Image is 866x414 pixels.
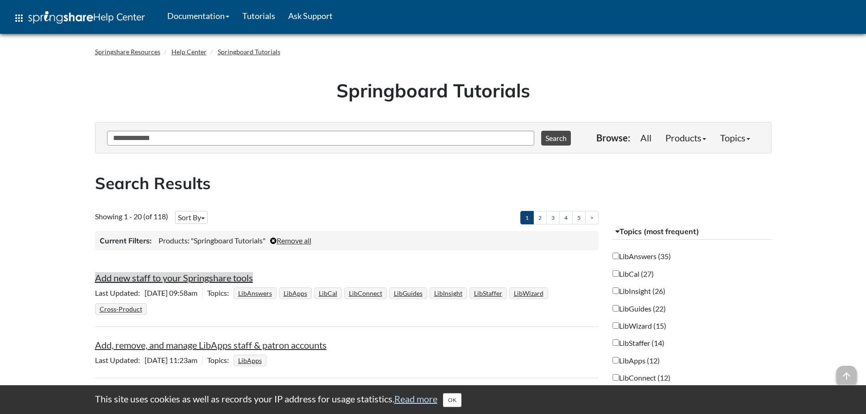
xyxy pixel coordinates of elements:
[836,367,857,378] a: arrow_upward
[282,4,339,27] a: Ask Support
[100,236,152,246] h3: Current Filters
[175,211,208,224] button: Sort By
[95,356,202,364] span: [DATE] 11:23am
[207,288,234,297] span: Topics
[98,302,144,316] a: Cross-Product
[282,287,309,300] a: LibApps
[613,357,619,363] input: LibApps (12)
[95,48,160,56] a: Springshare Resources
[86,392,781,407] div: This site uses cookies as well as records your IP address for usage statistics.
[348,287,384,300] a: LibConnect
[512,287,545,300] a: LibWizard
[95,212,168,221] span: Showing 1 - 20 (of 118)
[572,211,586,224] a: 5
[613,287,619,294] input: LibInsight (26)
[613,374,619,381] input: LibConnect (12)
[533,211,547,224] a: 2
[559,211,573,224] a: 4
[613,339,619,346] input: LibStaffer (14)
[658,128,713,147] a: Products
[392,287,424,300] a: LibGuides
[171,48,207,56] a: Help Center
[613,223,771,240] button: Topics (most frequent)
[541,131,571,146] button: Search
[317,287,339,300] a: LibCal
[270,236,311,245] a: Remove all
[613,322,619,329] input: LibWizard (15)
[394,393,437,404] a: Read more
[95,288,550,313] ul: Topics
[613,355,660,366] label: LibApps (12)
[596,131,630,144] p: Browse:
[191,236,265,245] span: "Springboard Tutorials"
[473,287,504,300] a: LibStaffer
[713,128,757,147] a: Topics
[7,4,152,32] a: apps Help Center
[13,13,25,24] span: apps
[443,393,461,407] button: Close
[613,338,664,348] label: LibStaffer (14)
[237,354,263,367] a: LibApps
[546,211,560,224] a: 3
[633,128,658,147] a: All
[613,251,671,261] label: LibAnswers (35)
[158,236,190,245] span: Products:
[613,270,619,277] input: LibCal (27)
[95,272,253,283] a: Add new staff to your Springshare tools
[613,286,665,296] label: LibInsight (26)
[613,305,619,312] input: LibGuides (22)
[207,356,234,364] span: Topics
[613,303,666,314] label: LibGuides (22)
[28,11,93,24] img: Springshare
[93,11,145,23] span: Help Center
[433,287,464,300] a: LibInsight
[161,4,236,27] a: Documentation
[613,320,666,331] label: LibWizard (15)
[613,268,654,279] label: LibCal (27)
[613,372,670,383] label: LibConnect (12)
[218,48,280,56] a: Springboard Tutorials
[836,366,857,386] span: arrow_upward
[236,4,282,27] a: Tutorials
[520,211,599,224] ul: Pagination of search results
[237,287,273,300] a: LibAnswers
[95,339,327,350] a: Add, remove, and manage LibApps staff & patron accounts
[95,288,202,297] span: [DATE] 09:58am
[95,288,145,297] span: Last Updated
[234,356,269,364] ul: Topics
[613,253,619,259] input: LibAnswers (35)
[585,211,599,224] a: >
[95,356,145,364] span: Last Updated
[95,172,771,195] h2: Search Results
[102,77,765,103] h1: Springboard Tutorials
[520,211,534,224] a: 1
